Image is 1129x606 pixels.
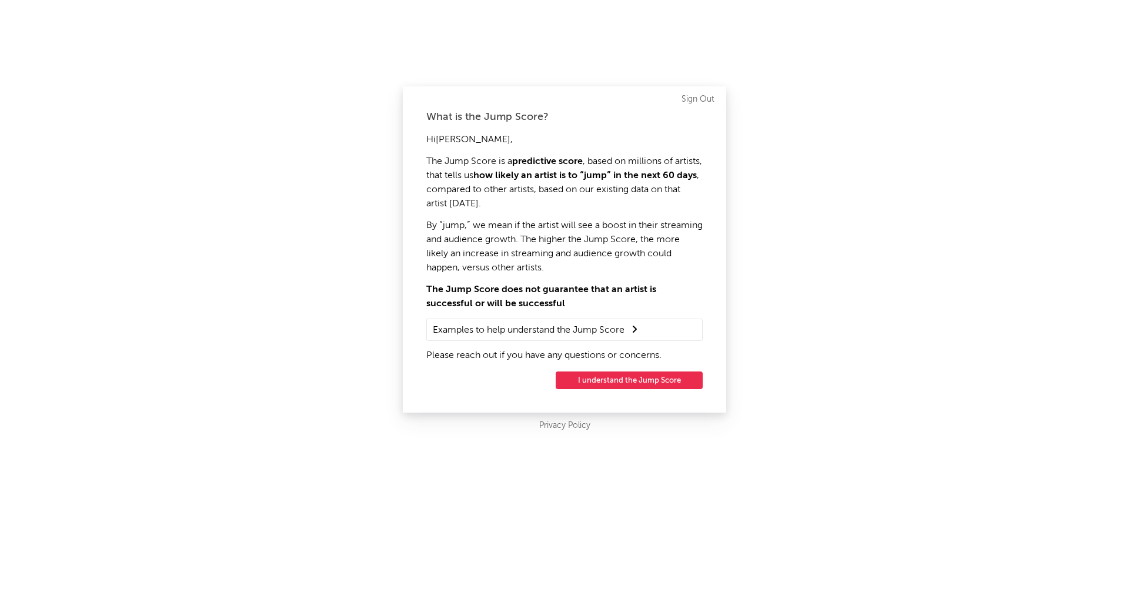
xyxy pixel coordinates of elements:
p: By “jump,” we mean if the artist will see a boost in their streaming and audience growth. The hig... [426,219,703,275]
a: Sign Out [682,92,714,106]
strong: predictive score [512,157,583,166]
p: Please reach out if you have any questions or concerns. [426,349,703,363]
summary: Examples to help understand the Jump Score [433,322,696,337]
div: What is the Jump Score? [426,110,703,124]
p: The Jump Score is a , based on millions of artists, that tells us , compared to other artists, ba... [426,155,703,211]
p: Hi [PERSON_NAME] , [426,133,703,147]
button: I understand the Jump Score [556,371,703,389]
strong: The Jump Score does not guarantee that an artist is successful or will be successful [426,285,656,309]
a: Privacy Policy [539,418,590,433]
strong: how likely an artist is to “jump” in the next 60 days [473,171,697,180]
